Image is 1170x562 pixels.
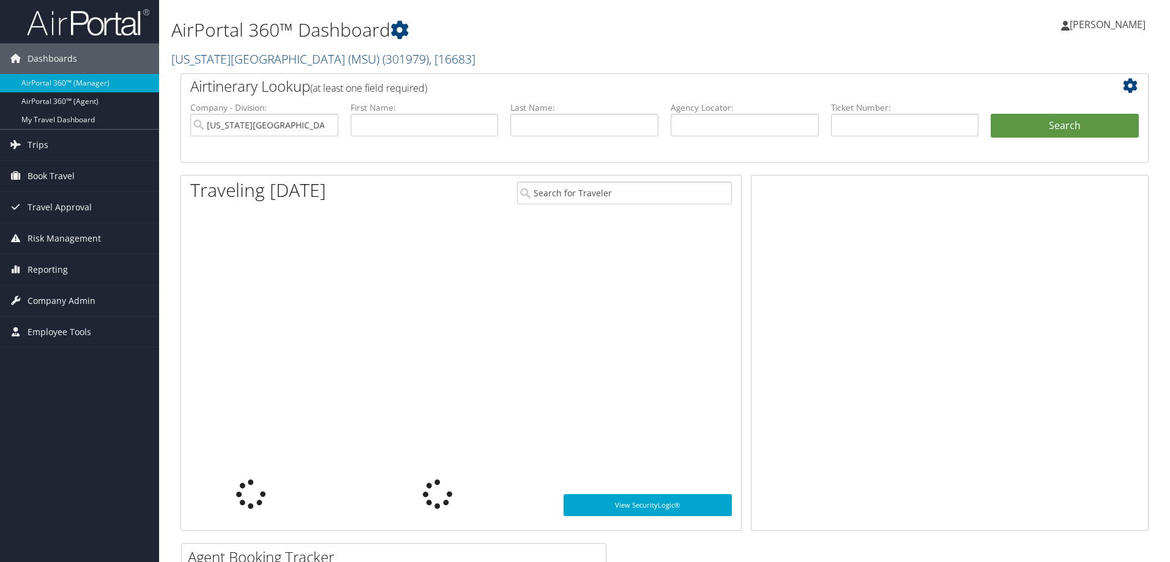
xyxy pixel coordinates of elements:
[429,51,475,67] span: , [ 16683 ]
[27,8,149,37] img: airportal-logo.png
[190,76,1058,97] h2: Airtinerary Lookup
[671,102,819,114] label: Agency Locator:
[351,102,499,114] label: First Name:
[564,494,732,516] a: View SecurityLogic®
[1070,18,1146,31] span: [PERSON_NAME]
[28,286,95,316] span: Company Admin
[510,102,658,114] label: Last Name:
[517,182,732,204] input: Search for Traveler
[28,192,92,223] span: Travel Approval
[190,177,326,203] h1: Traveling [DATE]
[171,51,475,67] a: [US_STATE][GEOGRAPHIC_DATA] (MSU)
[310,81,427,95] span: (at least one field required)
[28,317,91,347] span: Employee Tools
[1061,6,1158,43] a: [PERSON_NAME]
[28,130,48,160] span: Trips
[382,51,429,67] span: ( 301979 )
[28,223,101,254] span: Risk Management
[28,43,77,74] span: Dashboards
[190,102,338,114] label: Company - Division:
[831,102,979,114] label: Ticket Number:
[28,254,68,285] span: Reporting
[991,114,1139,138] button: Search
[171,17,829,43] h1: AirPortal 360™ Dashboard
[28,161,75,191] span: Book Travel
